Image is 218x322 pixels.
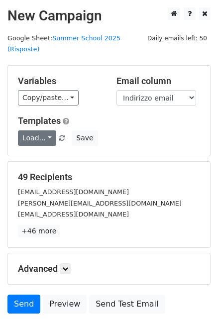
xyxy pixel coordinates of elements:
iframe: Chat Widget [168,274,218,322]
h5: Advanced [18,263,200,274]
a: Copy/paste... [18,90,79,106]
h5: Email column [116,76,200,87]
small: Google Sheet: [7,34,120,53]
a: Load... [18,130,56,146]
a: Templates [18,115,61,126]
a: Daily emails left: 50 [144,34,211,42]
a: Summer School 2025 (Risposte) [7,34,120,53]
small: [PERSON_NAME][EMAIL_ADDRESS][DOMAIN_NAME] [18,200,182,207]
a: Send [7,295,40,314]
span: Daily emails left: 50 [144,33,211,44]
h5: Variables [18,76,102,87]
small: [EMAIL_ADDRESS][DOMAIN_NAME] [18,211,129,218]
h2: New Campaign [7,7,211,24]
a: Preview [43,295,87,314]
h5: 49 Recipients [18,172,200,183]
a: +46 more [18,225,60,237]
button: Save [72,130,98,146]
a: Send Test Email [89,295,165,314]
small: [EMAIL_ADDRESS][DOMAIN_NAME] [18,188,129,196]
div: Widget chat [168,274,218,322]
